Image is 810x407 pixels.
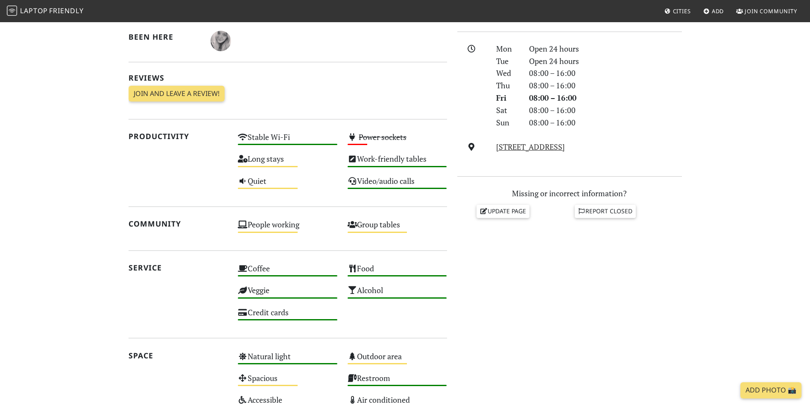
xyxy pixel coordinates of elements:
h2: Been here [129,32,201,41]
div: Alcohol [342,283,452,305]
div: 08:00 – 16:00 [524,92,687,104]
span: Add [712,7,724,15]
div: Wed [491,67,523,79]
h2: Space [129,351,228,360]
a: [STREET_ADDRESS] [496,142,565,152]
span: Laptop [20,6,48,15]
div: Thu [491,79,523,92]
div: Fri [491,92,523,104]
img: LaptopFriendly [7,6,17,16]
div: Spacious [233,371,342,393]
div: People working [233,218,342,239]
div: 08:00 – 16:00 [524,79,687,92]
a: LaptopFriendly LaptopFriendly [7,4,84,19]
a: Join Community [733,3,801,19]
img: 5869-sophie.jpg [211,31,231,51]
span: Friendly [49,6,83,15]
div: Open 24 hours [524,55,687,67]
a: Join and leave a review! [129,86,225,102]
a: Report closed [575,205,636,218]
div: Coffee [233,262,342,283]
div: Video/audio calls [342,174,452,196]
span: Join Community [745,7,797,15]
a: Add [700,3,728,19]
div: Work-friendly tables [342,152,452,174]
s: Power sockets [359,132,406,142]
a: Update page [477,205,529,218]
div: 08:00 – 16:00 [524,67,687,79]
span: Sophie Swanson [211,35,231,45]
div: Restroom [342,371,452,393]
div: Credit cards [233,305,342,327]
div: Quiet [233,174,342,196]
a: Cities [661,3,694,19]
div: Tue [491,55,523,67]
h2: Reviews [129,73,447,82]
div: Sun [491,116,523,129]
div: Veggie [233,283,342,305]
div: Food [342,262,452,283]
div: Group tables [342,218,452,239]
div: Natural light [233,349,342,371]
div: Open 24 hours [524,43,687,55]
div: Outdoor area [342,349,452,371]
h2: Productivity [129,132,228,141]
div: Sat [491,104,523,116]
div: 08:00 – 16:00 [524,116,687,129]
div: Long stays [233,152,342,174]
div: Stable Wi-Fi [233,130,342,152]
h2: Community [129,219,228,228]
h2: Service [129,263,228,272]
span: Cities [673,7,691,15]
div: 08:00 – 16:00 [524,104,687,116]
p: Missing or incorrect information? [457,187,682,200]
div: Mon [491,43,523,55]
